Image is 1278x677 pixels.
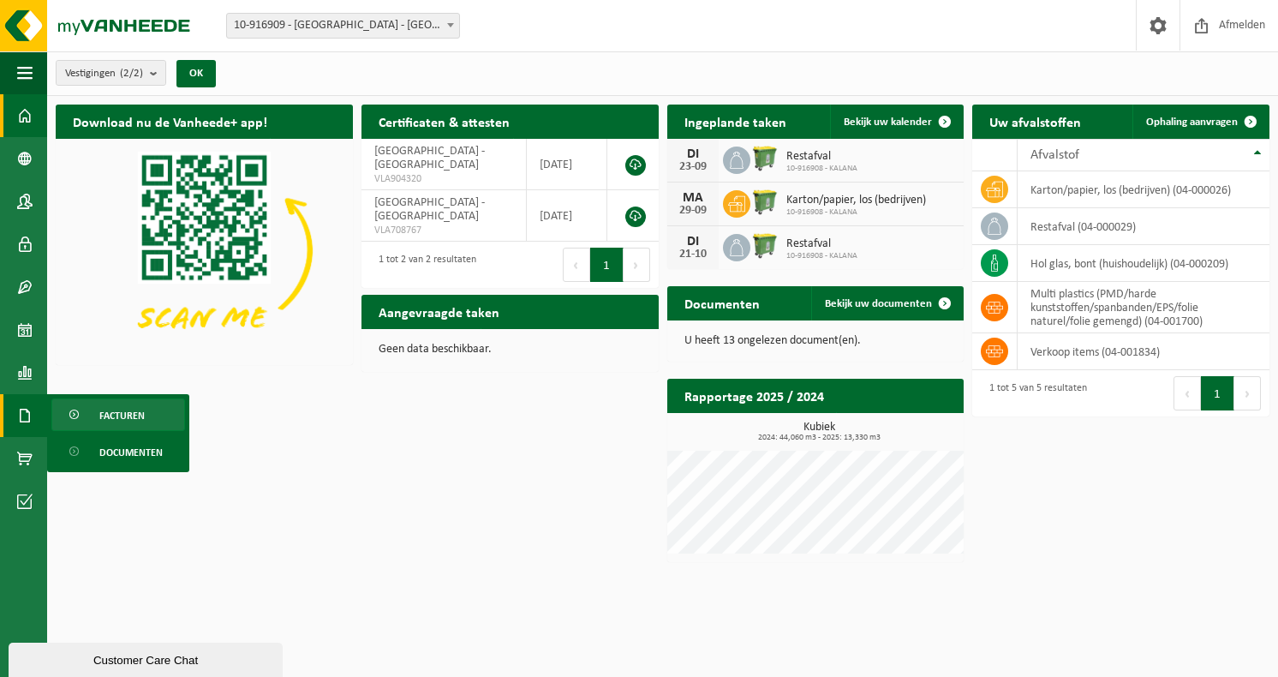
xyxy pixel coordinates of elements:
[563,248,590,282] button: Previous
[1030,148,1079,162] span: Afvalstof
[667,105,803,138] h2: Ingeplande taken
[361,105,527,138] h2: Certificaten & attesten
[836,412,962,446] a: Bekijk rapportage
[667,379,841,412] h2: Rapportage 2025 / 2024
[750,144,779,173] img: WB-0770-HPE-GN-50
[374,145,485,171] span: [GEOGRAPHIC_DATA] - [GEOGRAPHIC_DATA]
[370,246,476,284] div: 1 tot 2 van 2 resultaten
[811,286,962,321] a: Bekijk uw documenten
[590,248,624,282] button: 1
[676,161,710,173] div: 23-09
[676,147,710,161] div: DI
[56,105,284,138] h2: Download nu de Vanheede+ app!
[676,422,964,442] h3: Kubiek
[65,61,143,87] span: Vestigingen
[1173,376,1201,410] button: Previous
[379,344,642,356] p: Geen data beschikbaar.
[676,191,710,205] div: MA
[1018,245,1269,282] td: hol glas, bont (huishoudelijk) (04-000209)
[750,188,779,217] img: WB-0770-HPE-GN-50
[786,207,926,218] span: 10-916908 - KALANA
[1018,282,1269,333] td: multi plastics (PMD/harde kunststoffen/spanbanden/EPS/folie naturel/folie gemengd) (04-001700)
[374,224,513,237] span: VLA708767
[51,398,185,431] a: Facturen
[56,60,166,86] button: Vestigingen(2/2)
[972,105,1098,138] h2: Uw afvalstoffen
[99,436,163,469] span: Documenten
[786,237,857,251] span: Restafval
[527,139,607,190] td: [DATE]
[56,139,353,362] img: Download de VHEPlus App
[9,639,286,677] iframe: chat widget
[786,251,857,261] span: 10-916908 - KALANA
[825,298,932,309] span: Bekijk uw documenten
[1234,376,1261,410] button: Next
[374,172,513,186] span: VLA904320
[830,105,962,139] a: Bekijk uw kalender
[226,13,460,39] span: 10-916909 - KALANA - OOSTNIEUWKERKE
[176,60,216,87] button: OK
[1018,208,1269,245] td: restafval (04-000029)
[51,435,185,468] a: Documenten
[786,150,857,164] span: Restafval
[981,374,1087,412] div: 1 tot 5 van 5 resultaten
[676,235,710,249] div: DI
[750,231,779,261] img: WB-0770-HPE-GN-50
[786,164,857,174] span: 10-916908 - KALANA
[624,248,650,282] button: Next
[667,286,777,320] h2: Documenten
[676,249,710,261] div: 21-10
[676,434,964,442] span: 2024: 44,060 m3 - 2025: 13,330 m3
[844,117,932,128] span: Bekijk uw kalender
[361,295,517,328] h2: Aangevraagde taken
[1132,105,1268,139] a: Ophaling aanvragen
[1018,171,1269,208] td: karton/papier, los (bedrijven) (04-000026)
[374,196,485,223] span: [GEOGRAPHIC_DATA] - [GEOGRAPHIC_DATA]
[99,399,145,432] span: Facturen
[676,205,710,217] div: 29-09
[527,190,607,242] td: [DATE]
[786,194,926,207] span: Karton/papier, los (bedrijven)
[1201,376,1234,410] button: 1
[684,335,947,347] p: U heeft 13 ongelezen document(en).
[120,68,143,79] count: (2/2)
[227,14,459,38] span: 10-916909 - KALANA - OOSTNIEUWKERKE
[1018,333,1269,370] td: verkoop items (04-001834)
[1146,117,1238,128] span: Ophaling aanvragen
